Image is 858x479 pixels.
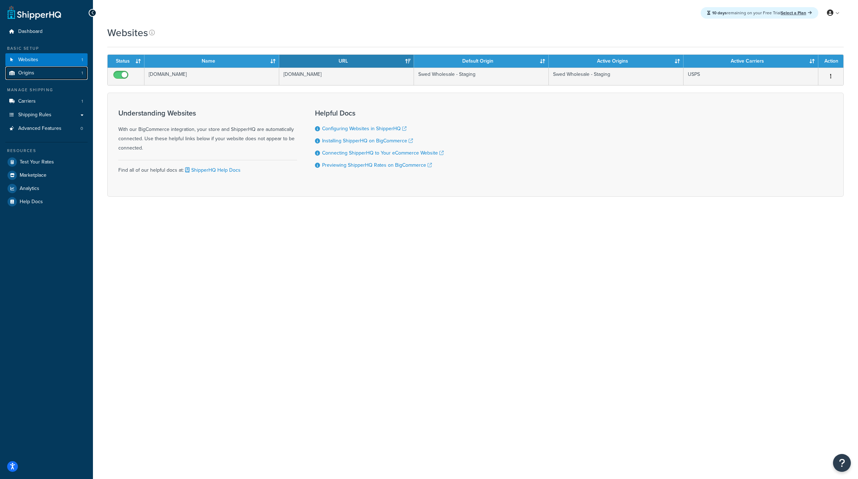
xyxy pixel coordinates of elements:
a: Connecting ShipperHQ to Your eCommerce Website [322,149,444,157]
a: Carriers 1 [5,95,88,108]
button: Open Resource Center [833,454,851,472]
a: Websites 1 [5,53,88,67]
span: Dashboard [18,29,43,35]
span: Analytics [20,186,39,192]
span: Carriers [18,98,36,104]
td: USPS [684,68,818,85]
span: 1 [82,70,83,76]
a: Help Docs [5,195,88,208]
a: ShipperHQ Help Docs [184,166,241,174]
th: URL: activate to sort column ascending [279,55,414,68]
td: Swed Wholesale - Staging [414,68,549,85]
td: [DOMAIN_NAME] [144,68,279,85]
span: Help Docs [20,199,43,205]
th: Status: activate to sort column ascending [108,55,144,68]
a: Installing ShipperHQ on BigCommerce [322,137,413,145]
li: Websites [5,53,88,67]
div: Basic Setup [5,45,88,52]
span: 1 [82,98,83,104]
div: remaining on your Free Trial [701,7,818,19]
span: Marketplace [20,172,46,179]
th: Name: activate to sort column ascending [144,55,279,68]
a: Test Your Rates [5,156,88,168]
h3: Helpful Docs [315,109,444,117]
h1: Websites [107,26,148,40]
th: Active Carriers: activate to sort column ascending [684,55,818,68]
a: Analytics [5,182,88,195]
div: Resources [5,148,88,154]
a: Shipping Rules [5,108,88,122]
strong: 10 days [712,10,727,16]
td: [DOMAIN_NAME] [279,68,414,85]
a: Configuring Websites in ShipperHQ [322,125,406,132]
span: Advanced Features [18,126,61,132]
th: Active Origins: activate to sort column ascending [549,55,684,68]
span: 0 [80,126,83,132]
th: Default Origin: activate to sort column ascending [414,55,549,68]
li: Origins [5,67,88,80]
th: Action [818,55,843,68]
span: Test Your Rates [20,159,54,165]
a: ShipperHQ Home [8,5,61,20]
td: Swed Wholesale - Staging [549,68,684,85]
a: Advanced Features 0 [5,122,88,135]
span: Websites [18,57,38,63]
span: 1 [82,57,83,63]
a: Marketplace [5,169,88,182]
span: Origins [18,70,34,76]
a: Origins 1 [5,67,88,80]
li: Advanced Features [5,122,88,135]
a: Select a Plan [781,10,812,16]
a: Previewing ShipperHQ Rates on BigCommerce [322,161,432,169]
div: Manage Shipping [5,87,88,93]
div: Find all of our helpful docs at: [118,160,297,175]
div: With our BigCommerce integration, your store and ShipperHQ are automatically connected. Use these... [118,109,297,153]
a: Dashboard [5,25,88,38]
h3: Understanding Websites [118,109,297,117]
span: Shipping Rules [18,112,51,118]
li: Carriers [5,95,88,108]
